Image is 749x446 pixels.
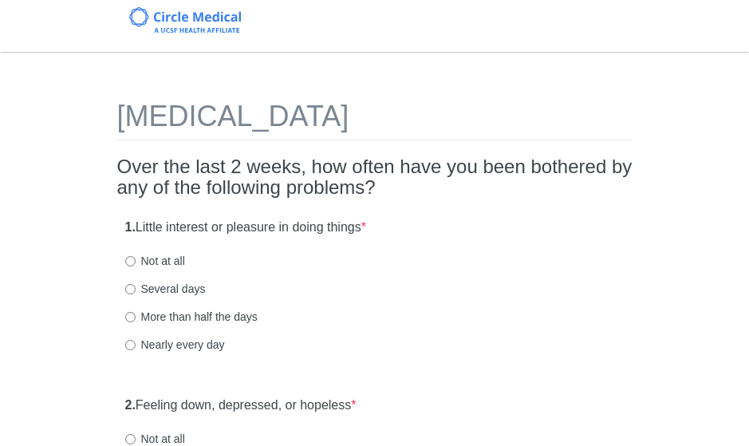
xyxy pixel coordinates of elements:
[125,434,136,444] input: Not at all
[117,156,633,199] h2: Over the last 2 weeks, how often have you been bothered by any of the following problems?
[125,253,185,269] label: Not at all
[125,398,136,412] strong: 2.
[125,312,136,322] input: More than half the days
[125,284,136,294] input: Several days
[117,101,633,140] h1: [MEDICAL_DATA]
[125,219,366,237] label: Little interest or pleasure in doing things
[125,281,206,297] label: Several days
[129,7,242,33] img: Circle Medical Logo
[125,309,258,325] label: More than half the days
[125,340,136,350] input: Nearly every day
[125,397,357,415] label: Feeling down, depressed, or hopeless
[125,256,136,266] input: Not at all
[125,220,136,234] strong: 1.
[125,337,225,353] label: Nearly every day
